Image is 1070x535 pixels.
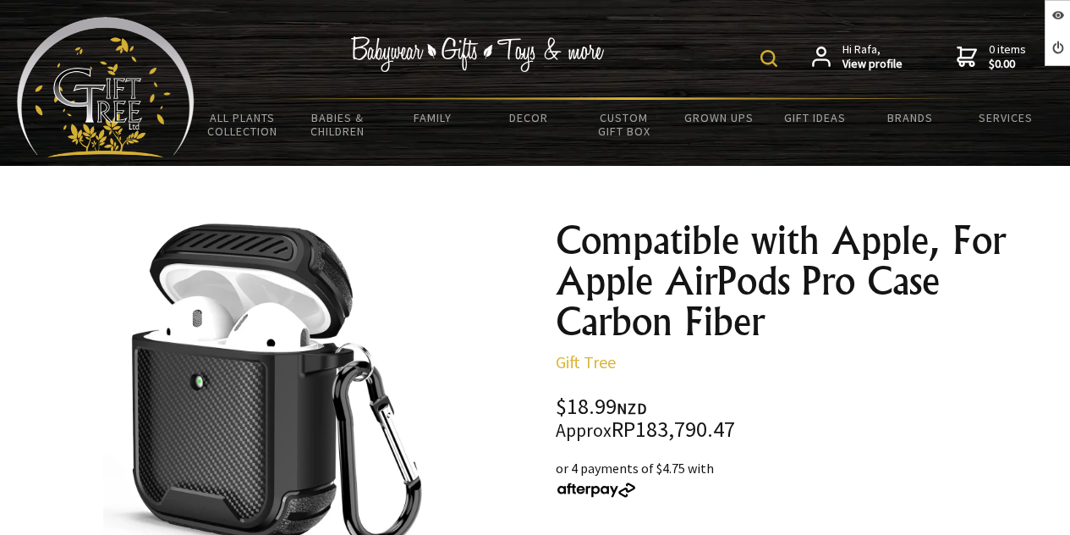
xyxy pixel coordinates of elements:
[842,57,903,72] strong: View profile
[556,351,616,372] a: Gift Tree
[672,100,767,135] a: Grown Ups
[386,100,481,135] a: Family
[556,220,1050,342] h1: Compatible with Apple, For Apple AirPods Pro Case Carbon Fiber
[480,100,576,135] a: Decor
[957,42,1026,72] a: 0 items$0.00
[556,483,637,498] img: Afterpay
[842,42,903,72] span: Hi Rafa,
[195,100,290,149] a: All Plants Collection
[351,36,605,72] img: Babywear - Gifts - Toys & more
[760,50,777,67] img: product search
[958,100,1053,135] a: Services
[767,100,863,135] a: Gift Ideas
[290,100,386,149] a: Babies & Children
[862,100,958,135] a: Brands
[556,419,612,442] small: Approx
[556,458,1050,499] div: or 4 payments of $4.75 with
[617,399,647,418] span: NZD
[812,42,903,72] a: Hi Rafa,View profile
[576,100,672,149] a: Custom Gift Box
[989,41,1026,72] span: 0 items
[17,17,195,157] img: Babyware - Gifts - Toys and more...
[989,57,1026,72] strong: $0.00
[556,396,1050,441] div: $18.99 RP183,790.47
